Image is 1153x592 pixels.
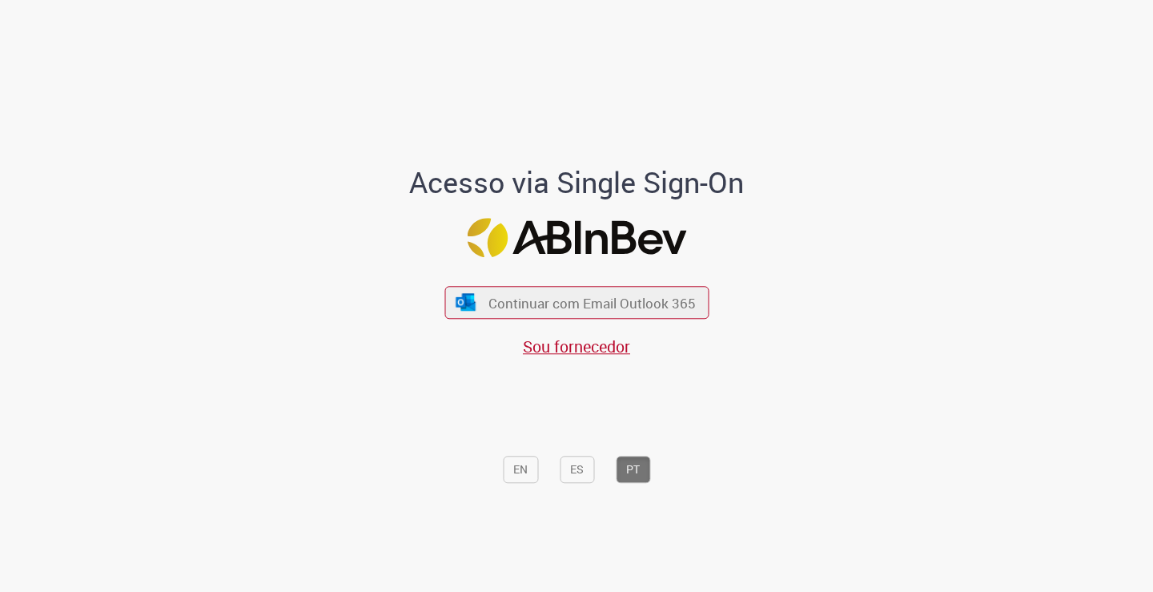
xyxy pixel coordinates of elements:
[616,456,650,483] button: PT
[355,167,799,199] h1: Acesso via Single Sign-On
[467,218,686,257] img: Logo ABInBev
[523,336,630,357] a: Sou fornecedor
[503,456,538,483] button: EN
[444,286,709,319] button: ícone Azure/Microsoft 360 Continuar com Email Outlook 365
[488,293,696,312] span: Continuar com Email Outlook 365
[560,456,594,483] button: ES
[455,294,477,311] img: ícone Azure/Microsoft 360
